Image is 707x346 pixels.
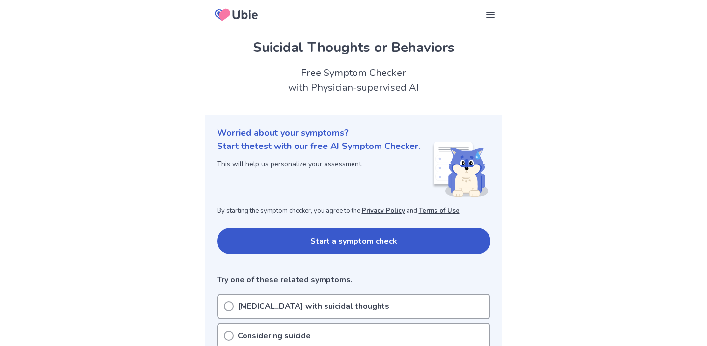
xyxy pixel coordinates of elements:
a: Terms of Use [419,206,460,215]
p: [MEDICAL_DATA] with suicidal thoughts [238,300,389,312]
h1: Suicidal Thoughts or Behaviors [217,37,490,58]
p: Start the test with our free AI Symptom Checker. [217,140,420,153]
h2: Free Symptom Checker with Physician-supervised AI [205,66,502,95]
p: Try one of these related symptoms. [217,274,490,286]
img: Shiba [432,142,489,197]
p: This will help us personalize your assessment. [217,159,420,169]
p: By starting the symptom checker, you agree to the and [217,206,490,216]
a: Privacy Policy [362,206,405,215]
p: Considering suicide [238,330,311,342]
button: Start a symptom check [217,228,490,254]
p: Worried about your symptoms? [217,126,490,140]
